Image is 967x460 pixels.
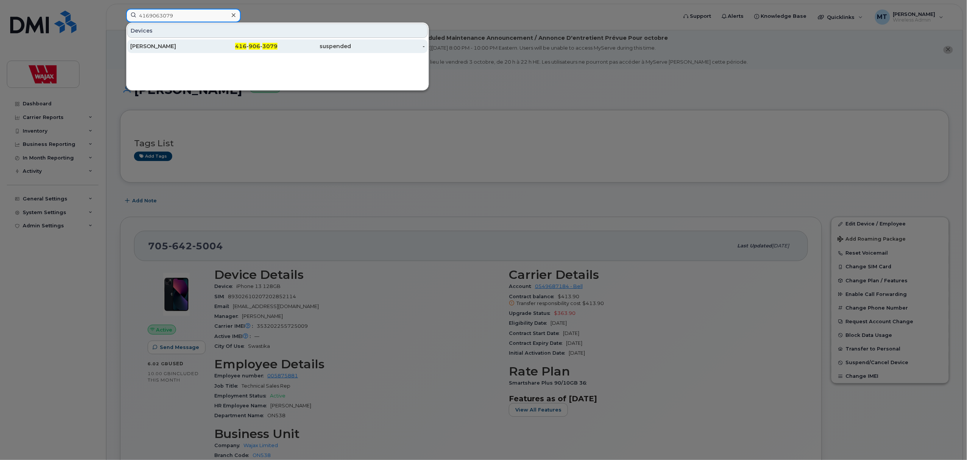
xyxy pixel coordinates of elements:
[204,42,278,50] div: - -
[127,23,428,38] div: Devices
[351,42,425,50] div: -
[127,39,428,53] a: [PERSON_NAME]416-906-3079suspended-
[249,43,260,50] span: 906
[278,42,351,50] div: suspended
[262,43,278,50] span: 3079
[235,43,246,50] span: 416
[130,42,204,50] div: [PERSON_NAME]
